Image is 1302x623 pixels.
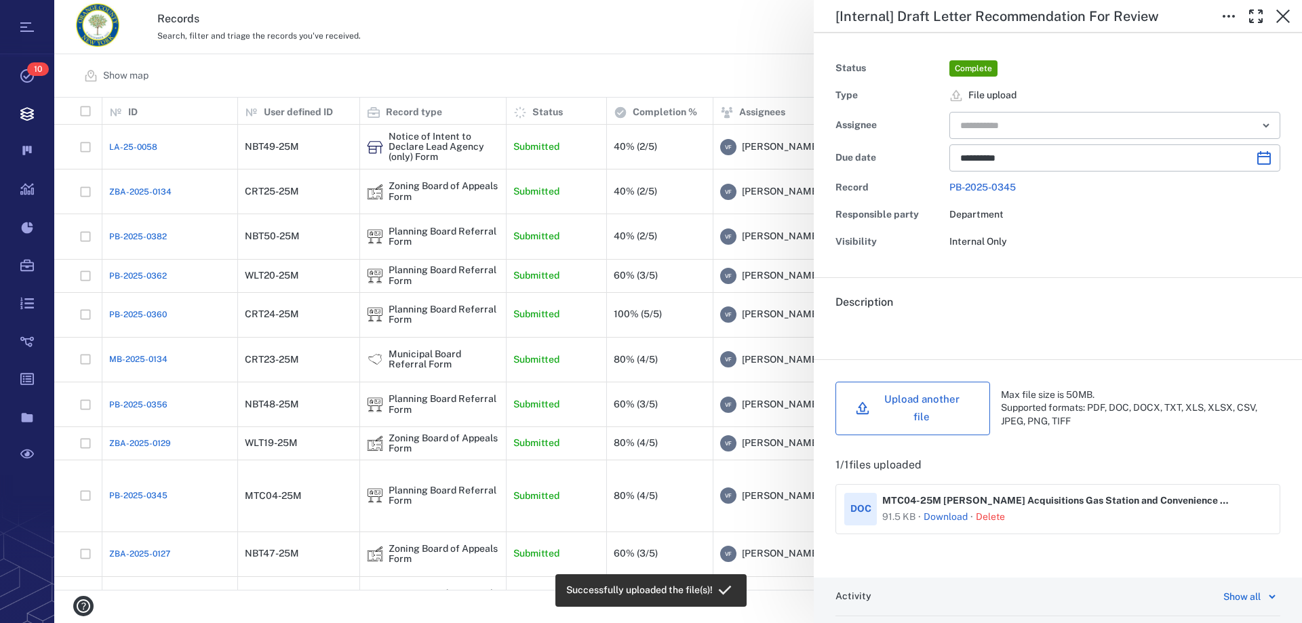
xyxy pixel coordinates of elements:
[835,8,1159,25] h5: [Internal] Draft Letter Recommendation For Review
[566,578,713,603] div: Successfully uploaded the file(s)!
[968,89,1017,102] span: File upload
[1242,3,1269,30] button: Toggle Fullscreen
[835,233,944,252] div: Visibility
[835,590,871,603] h6: Activity
[976,510,1005,524] button: Delete
[949,236,1007,247] span: Internal Only
[835,294,1280,310] h6: Description
[1250,144,1278,172] button: Choose date, selected date is Sep 30, 2025
[835,382,990,435] button: Upload another file
[1257,116,1276,135] button: Open
[1223,588,1261,605] div: Show all
[882,496,1266,505] span: MTC04-25M [PERSON_NAME] Acquisitions Gas Station and Convenience Store (SP and SUP).doc
[31,9,58,22] span: Help
[835,205,944,224] div: Responsible party
[835,148,944,167] div: Due date
[835,457,1280,473] p: 1 / 1 files uploaded
[968,509,976,525] p: ·
[835,59,944,78] div: Status
[1269,3,1297,30] button: Close
[27,62,49,76] span: 10
[1215,3,1242,30] button: Toggle to Edit Boxes
[882,510,915,524] div: 91.5 KB
[915,509,924,525] p: ·
[835,323,838,336] span: .
[949,182,1016,193] a: PB-2025-0345
[835,116,944,135] div: Assignee
[835,178,944,197] div: Record
[949,209,1004,220] span: Department
[11,11,433,23] body: Rich Text Area. Press ALT-0 for help.
[835,86,944,105] div: Type
[850,502,871,516] div: DOC
[1001,388,1280,428] div: Max file size is 50MB. Supported formats: PDF, DOC, DOCX, TXT, XLS, XLSX, CSV, JPEG, PNG, TIFF
[924,510,968,524] a: Download
[952,63,995,75] span: Complete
